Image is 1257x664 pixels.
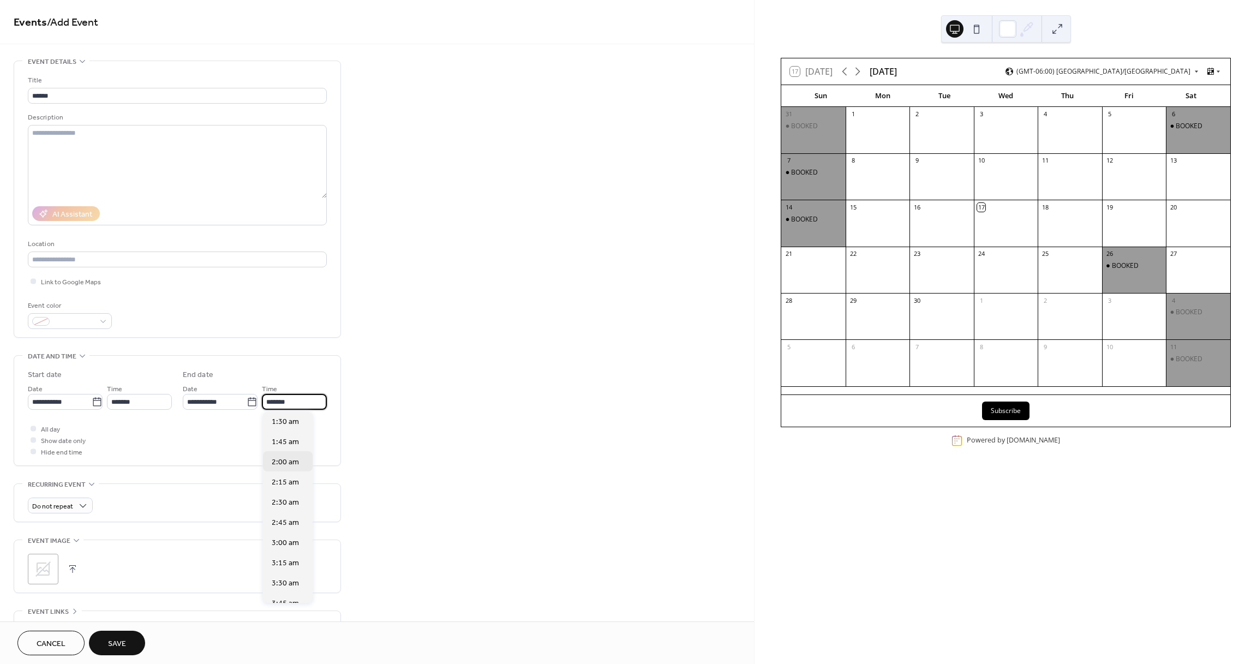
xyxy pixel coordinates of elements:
div: 12 [1105,157,1114,165]
div: Title [28,75,325,86]
div: 30 [913,296,921,304]
button: Save [89,631,145,655]
div: 17 [977,203,985,211]
button: Cancel [17,631,85,655]
div: 23 [913,250,921,258]
div: 24 [977,250,985,258]
div: 25 [1041,250,1049,258]
span: 3:15 am [272,558,299,569]
div: BOOKED [791,215,818,224]
div: 13 [1169,157,1177,165]
div: 1 [849,110,857,118]
div: BOOKED [781,168,846,177]
div: Fri [1098,85,1160,107]
span: Time [262,384,277,395]
div: 3 [1105,296,1114,304]
div: 7 [913,343,921,351]
div: 21 [785,250,793,258]
div: BOOKED [791,168,818,177]
div: 9 [1041,343,1049,351]
div: ••• [14,611,340,634]
div: BOOKED [791,122,818,131]
div: Start date [28,369,62,381]
div: 3 [977,110,985,118]
div: 4 [1041,110,1049,118]
span: Event links [28,606,69,618]
div: 31 [785,110,793,118]
span: 2:30 am [272,497,299,509]
span: Event image [28,535,70,547]
span: Save [108,638,126,650]
div: 10 [977,157,985,165]
div: BOOKED [781,122,846,131]
div: 26 [1105,250,1114,258]
div: 2 [913,110,921,118]
span: / Add Event [47,12,98,33]
div: BOOKED [1112,261,1139,271]
span: 1:30 am [272,416,299,428]
span: Date [28,384,43,395]
div: 1 [977,296,985,304]
div: 6 [1169,110,1177,118]
div: BOOKED [1176,122,1202,131]
div: 15 [849,203,857,211]
span: Hide end time [41,447,82,458]
div: 27 [1169,250,1177,258]
div: Powered by [967,436,1060,445]
span: Recurring event [28,479,86,490]
div: BOOKED [1166,355,1230,364]
span: 2:45 am [272,517,299,529]
div: 5 [1105,110,1114,118]
span: 1:45 am [272,436,299,448]
div: Mon [852,85,913,107]
div: 8 [977,343,985,351]
span: Time [107,384,122,395]
span: Date [183,384,197,395]
span: Do not repeat [32,500,73,513]
div: 29 [849,296,857,304]
div: End date [183,369,213,381]
div: 20 [1169,203,1177,211]
div: 5 [785,343,793,351]
span: 3:45 am [272,598,299,609]
div: Event color [28,300,110,312]
div: BOOKED [1166,308,1230,317]
div: 10 [1105,343,1114,351]
a: Events [14,12,47,33]
div: 7 [785,157,793,165]
div: [DATE] [870,65,897,78]
div: BOOKED [1176,355,1202,364]
div: 11 [1169,343,1177,351]
div: 11 [1041,157,1049,165]
div: Sat [1160,85,1222,107]
span: 2:15 am [272,477,299,488]
div: Tue [913,85,975,107]
div: 18 [1041,203,1049,211]
div: 28 [785,296,793,304]
a: [DOMAIN_NAME] [1007,436,1060,445]
button: Subscribe [982,402,1029,420]
div: BOOKED [781,215,846,224]
div: Thu [1037,85,1098,107]
div: 22 [849,250,857,258]
div: 4 [1169,296,1177,304]
span: 3:30 am [272,578,299,589]
span: Event details [28,56,76,68]
div: Description [28,112,325,123]
div: 8 [849,157,857,165]
div: 14 [785,203,793,211]
div: ; [28,554,58,584]
div: 6 [849,343,857,351]
span: (GMT-06:00) [GEOGRAPHIC_DATA]/[GEOGRAPHIC_DATA] [1016,68,1190,75]
div: 2 [1041,296,1049,304]
div: BOOKED [1166,122,1230,131]
span: Cancel [37,638,65,650]
div: 9 [913,157,921,165]
span: Date and time [28,351,76,362]
div: 16 [913,203,921,211]
div: BOOKED [1102,261,1166,271]
div: BOOKED [1176,308,1202,317]
span: Link to Google Maps [41,277,101,288]
span: 2:00 am [272,457,299,468]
